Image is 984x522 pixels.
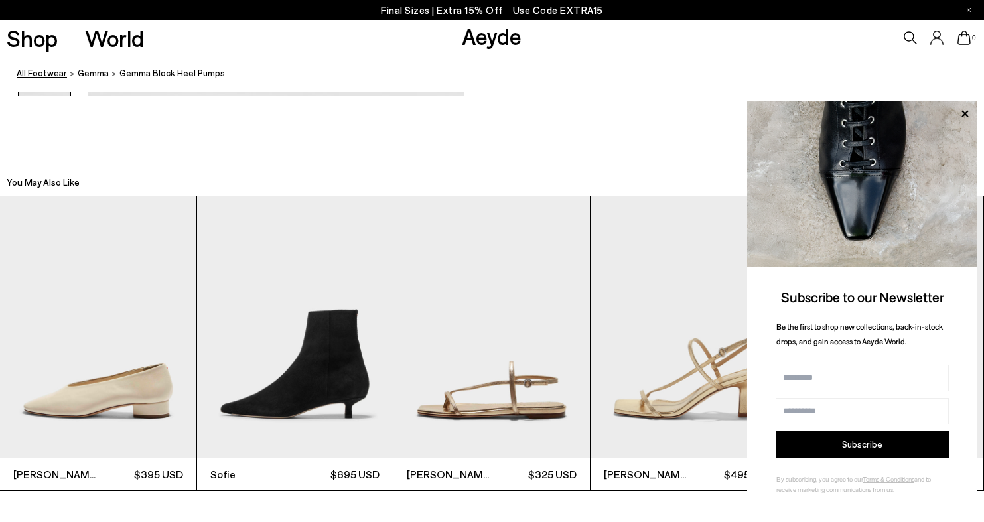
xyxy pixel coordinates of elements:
a: [PERSON_NAME] $495 USD [591,196,787,490]
img: Sofie Suede Ankle Boots [197,196,393,458]
a: 0 [957,31,971,45]
p: Final Sizes | Extra 15% Off [381,2,603,19]
a: Gemma [78,66,109,80]
a: Aeyde [462,22,522,50]
img: ca3f721fb6ff708a270709c41d776025.jpg [747,101,977,267]
div: 4 / 6 [591,196,788,491]
a: [PERSON_NAME] $325 USD [393,196,590,490]
span: Sofie [210,466,295,482]
span: [PERSON_NAME] [604,466,689,482]
button: Next slide [969,172,979,192]
img: Elise Leather Toe-Post Sandals [591,196,787,458]
span: Gemma Block Heel Pumps [119,66,225,80]
span: [PERSON_NAME] [407,466,492,482]
span: Be the first to shop new collections, back-in-stock drops, and gain access to Aeyde World. [776,322,943,346]
a: Shop [7,27,58,50]
a: World [85,27,144,50]
img: svg%3E [969,182,979,192]
a: All Footwear [17,66,67,80]
div: 2 / 6 [197,196,394,491]
span: $495 USD [689,466,774,482]
nav: breadcrumb [17,56,984,92]
span: $395 USD [98,466,183,482]
span: By subscribing, you agree to our [776,475,863,483]
span: $695 USD [295,466,380,482]
span: Subscribe to our Newsletter [781,289,944,305]
span: Navigate to /collections/ss25-final-sizes [513,4,603,16]
button: Subscribe [776,431,949,458]
span: $325 USD [492,466,577,482]
a: Sofie $695 USD [197,196,393,490]
span: Gemma [78,68,109,78]
img: Ella Leather Toe-Post Sandals [393,196,590,458]
div: 3 / 6 [393,196,591,491]
span: [PERSON_NAME] [13,466,98,482]
h2: You May Also Like [7,176,80,189]
a: Terms & Conditions [863,475,914,483]
span: 0 [971,34,977,42]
